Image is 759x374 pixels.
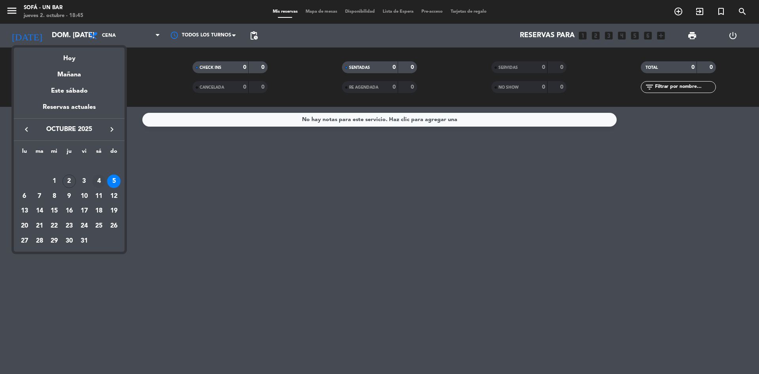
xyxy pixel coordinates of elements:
button: keyboard_arrow_left [19,124,34,135]
td: 22 de octubre de 2025 [47,218,62,234]
div: 6 [18,190,31,203]
div: 28 [33,234,46,248]
i: keyboard_arrow_right [107,125,117,134]
div: 8 [47,190,61,203]
div: 19 [107,204,121,218]
div: 5 [107,175,121,188]
td: OCT. [17,159,121,174]
div: 9 [62,190,76,203]
td: 15 de octubre de 2025 [47,203,62,218]
div: 20 [18,219,31,233]
div: 31 [77,234,91,248]
i: keyboard_arrow_left [22,125,31,134]
div: 24 [77,219,91,233]
td: 3 de octubre de 2025 [77,174,92,189]
div: 30 [62,234,76,248]
div: Este sábado [14,80,125,102]
td: 4 de octubre de 2025 [92,174,107,189]
div: 1 [47,175,61,188]
div: 4 [92,175,106,188]
th: martes [32,147,47,159]
div: 7 [33,190,46,203]
button: keyboard_arrow_right [105,124,119,135]
div: 29 [47,234,61,248]
th: sábado [92,147,107,159]
td: 16 de octubre de 2025 [62,203,77,218]
span: octubre 2025 [34,124,105,135]
div: 25 [92,219,106,233]
td: 5 de octubre de 2025 [106,174,121,189]
td: 25 de octubre de 2025 [92,218,107,234]
div: 2 [62,175,76,188]
td: 29 de octubre de 2025 [47,234,62,249]
td: 21 de octubre de 2025 [32,218,47,234]
td: 6 de octubre de 2025 [17,189,32,204]
td: 26 de octubre de 2025 [106,218,121,234]
th: lunes [17,147,32,159]
div: 23 [62,219,76,233]
div: 3 [77,175,91,188]
div: 14 [33,204,46,218]
div: 22 [47,219,61,233]
td: 11 de octubre de 2025 [92,189,107,204]
div: 12 [107,190,121,203]
td: 19 de octubre de 2025 [106,203,121,218]
th: miércoles [47,147,62,159]
div: 15 [47,204,61,218]
th: domingo [106,147,121,159]
div: Hoy [14,47,125,64]
td: 31 de octubre de 2025 [77,234,92,249]
td: 14 de octubre de 2025 [32,203,47,218]
div: 17 [77,204,91,218]
div: 16 [62,204,76,218]
td: 12 de octubre de 2025 [106,189,121,204]
th: viernes [77,147,92,159]
td: 13 de octubre de 2025 [17,203,32,218]
td: 24 de octubre de 2025 [77,218,92,234]
td: 8 de octubre de 2025 [47,189,62,204]
td: 17 de octubre de 2025 [77,203,92,218]
div: 21 [33,219,46,233]
div: 10 [77,190,91,203]
div: 18 [92,204,106,218]
div: 11 [92,190,106,203]
td: 1 de octubre de 2025 [47,174,62,189]
td: 10 de octubre de 2025 [77,189,92,204]
div: 13 [18,204,31,218]
td: 2 de octubre de 2025 [62,174,77,189]
th: jueves [62,147,77,159]
td: 7 de octubre de 2025 [32,189,47,204]
td: 20 de octubre de 2025 [17,218,32,234]
td: 30 de octubre de 2025 [62,234,77,249]
td: 23 de octubre de 2025 [62,218,77,234]
td: 27 de octubre de 2025 [17,234,32,249]
td: 9 de octubre de 2025 [62,189,77,204]
div: Mañana [14,64,125,80]
div: 26 [107,219,121,233]
td: 28 de octubre de 2025 [32,234,47,249]
div: Reservas actuales [14,102,125,118]
td: 18 de octubre de 2025 [92,203,107,218]
div: 27 [18,234,31,248]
